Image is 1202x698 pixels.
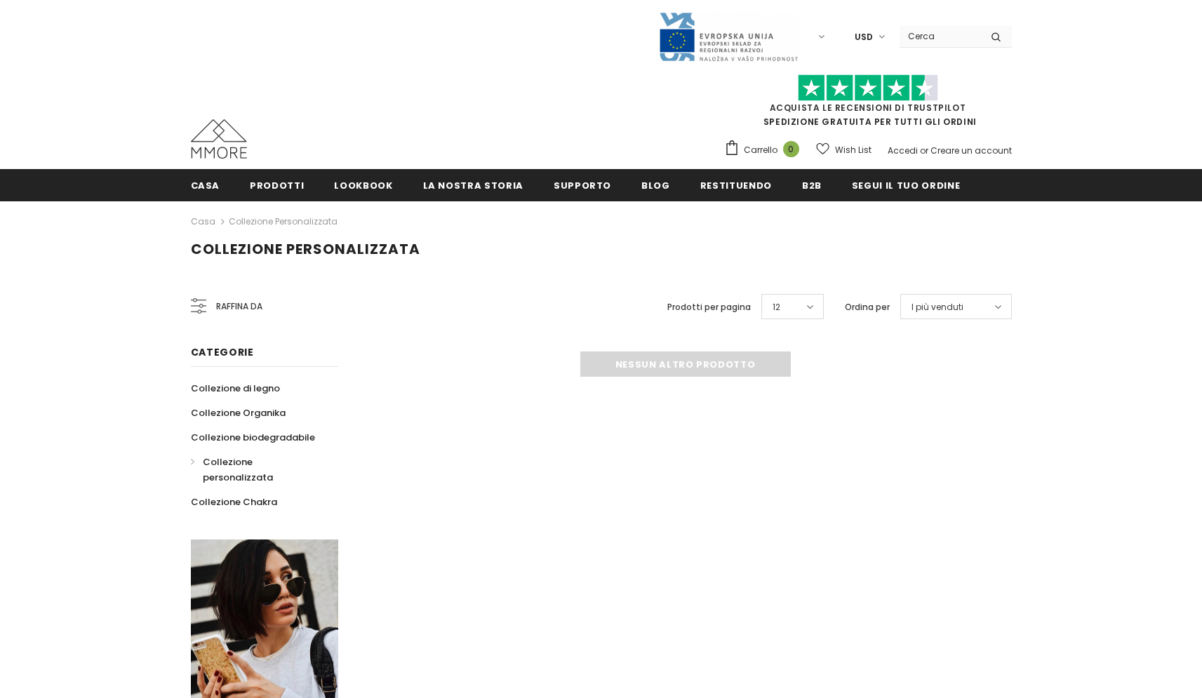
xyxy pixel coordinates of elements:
[770,102,966,114] a: Acquista le recensioni di TrustPilot
[191,401,286,425] a: Collezione Organika
[334,169,392,201] a: Lookbook
[852,169,960,201] a: Segui il tuo ordine
[191,239,420,259] span: Collezione personalizzata
[816,137,872,162] a: Wish List
[920,145,928,156] span: or
[773,300,780,314] span: 12
[203,455,273,484] span: Collezione personalizzata
[250,169,304,201] a: Prodotti
[658,11,799,62] img: Javni Razpis
[191,213,215,230] a: Casa
[724,81,1012,128] span: SPEDIZIONE GRATUITA PER TUTTI GLI ORDINI
[191,119,247,159] img: Casi MMORE
[641,179,670,192] span: Blog
[191,490,277,514] a: Collezione Chakra
[554,179,611,192] span: supporto
[250,179,304,192] span: Prodotti
[855,30,873,44] span: USD
[191,345,254,359] span: Categorie
[191,406,286,420] span: Collezione Organika
[216,299,262,314] span: Raffina da
[783,141,799,157] span: 0
[835,143,872,157] span: Wish List
[798,74,938,102] img: Fidati di Pilot Stars
[191,425,315,450] a: Collezione biodegradabile
[802,169,822,201] a: B2B
[852,179,960,192] span: Segui il tuo ordine
[700,179,772,192] span: Restituendo
[423,169,523,201] a: La nostra storia
[845,300,890,314] label: Ordina per
[554,169,611,201] a: supporto
[191,179,220,192] span: Casa
[229,215,338,227] a: Collezione personalizzata
[700,169,772,201] a: Restituendo
[888,145,918,156] a: Accedi
[423,179,523,192] span: La nostra storia
[191,450,323,490] a: Collezione personalizzata
[191,431,315,444] span: Collezione biodegradabile
[191,376,280,401] a: Collezione di legno
[744,143,777,157] span: Carrello
[641,169,670,201] a: Blog
[658,30,799,42] a: Javni Razpis
[802,179,822,192] span: B2B
[667,300,751,314] label: Prodotti per pagina
[930,145,1012,156] a: Creare un account
[191,495,277,509] span: Collezione Chakra
[334,179,392,192] span: Lookbook
[724,140,806,161] a: Carrello 0
[911,300,963,314] span: I più venduti
[191,382,280,395] span: Collezione di legno
[900,26,980,46] input: Search Site
[191,169,220,201] a: Casa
